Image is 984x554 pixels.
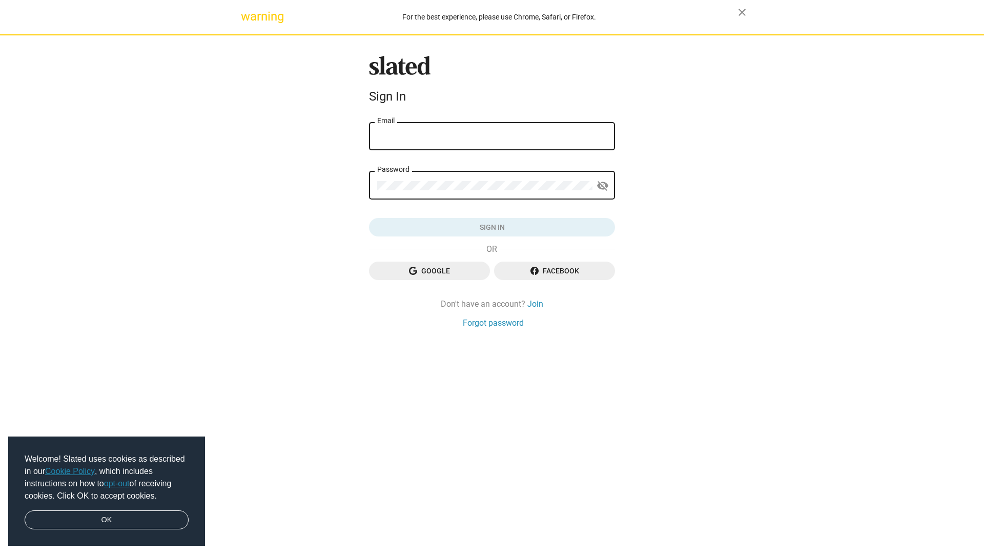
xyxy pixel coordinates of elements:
a: Forgot password [463,318,524,328]
span: Google [377,262,482,280]
div: For the best experience, please use Chrome, Safari, or Firefox. [260,10,738,24]
a: dismiss cookie message [25,510,189,530]
button: Google [369,262,490,280]
div: cookieconsent [8,437,205,546]
sl-branding: Sign In [369,56,615,108]
span: Facebook [502,262,607,280]
a: Join [527,299,543,309]
button: Facebook [494,262,615,280]
a: Cookie Policy [45,467,95,476]
span: Welcome! Slated uses cookies as described in our , which includes instructions on how to of recei... [25,453,189,502]
mat-icon: warning [241,10,253,23]
button: Show password [592,176,613,196]
div: Sign In [369,89,615,104]
mat-icon: close [736,6,748,18]
div: Don't have an account? [369,299,615,309]
mat-icon: visibility_off [597,178,609,194]
a: opt-out [104,479,130,488]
